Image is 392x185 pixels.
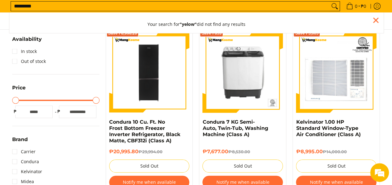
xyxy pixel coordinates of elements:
a: Condura 7 KG Semi-Auto, Twin-Tub, Washing Machine (Class A) [202,119,268,137]
span: Save ₱5,005 [295,31,318,35]
a: Kelvinator [12,167,42,177]
summary: Open [12,85,26,95]
span: Save ₱853 [201,31,221,35]
button: Sold Out [109,159,190,173]
button: Search [330,2,340,11]
span: 0 [354,4,358,8]
strong: "yelow" [180,21,197,27]
span: Brand [12,137,28,142]
del: ₱14,000.00 [322,149,346,154]
h6: ₱7,677.00 [202,149,283,155]
a: Kelvinator 1.00 HP Standard Window-Type Air Conditioner (Class A) [296,119,361,137]
h6: ₱20,995.80 [109,149,190,155]
img: Kelvinator 1.00 HP Standard Window-Type Air Conditioner (Class A) [296,32,376,113]
a: Carrier [12,147,36,157]
span: Price [12,85,26,90]
span: Availability [12,37,42,42]
summary: Open [12,137,28,147]
div: Close pop up [371,16,380,25]
div: Chat with us now [32,35,105,43]
div: Minimize live chat window [102,3,117,18]
button: Sold Out [296,159,376,173]
summary: Open [12,37,42,46]
img: condura-semi-automatic-7-kilos-twin-tub-washing-machine-front-view-mang-kosme [202,32,283,113]
button: Your search for"yelow"did not find any results [141,16,252,33]
del: ₱8,530.00 [228,149,250,154]
span: Save ₱8,998.20 [108,31,137,35]
a: In stock [12,46,37,56]
span: • [344,3,368,10]
button: Sold Out [202,159,283,173]
a: Condura 10 Cu. Ft. No Frost Bottom Freezer Inverter Refrigerator, Black Matte, CBF312i (Class A) [109,119,180,144]
h6: ₱8,995.00 [296,149,376,155]
textarea: Type your message and hit 'Enter' [3,121,119,143]
del: ₱29,994.00 [138,149,162,154]
span: We're online! [36,54,86,117]
span: ₱ [12,108,18,115]
img: Condura 10 Cu. Ft. No Frost Bottom Freezer Inverter Refrigerator, Black Matte, CBF312i (Class A) [109,32,190,113]
a: Out of stock [12,56,46,66]
span: ₱ [56,108,62,115]
span: ₱0 [360,4,367,8]
a: Condura [12,157,39,167]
